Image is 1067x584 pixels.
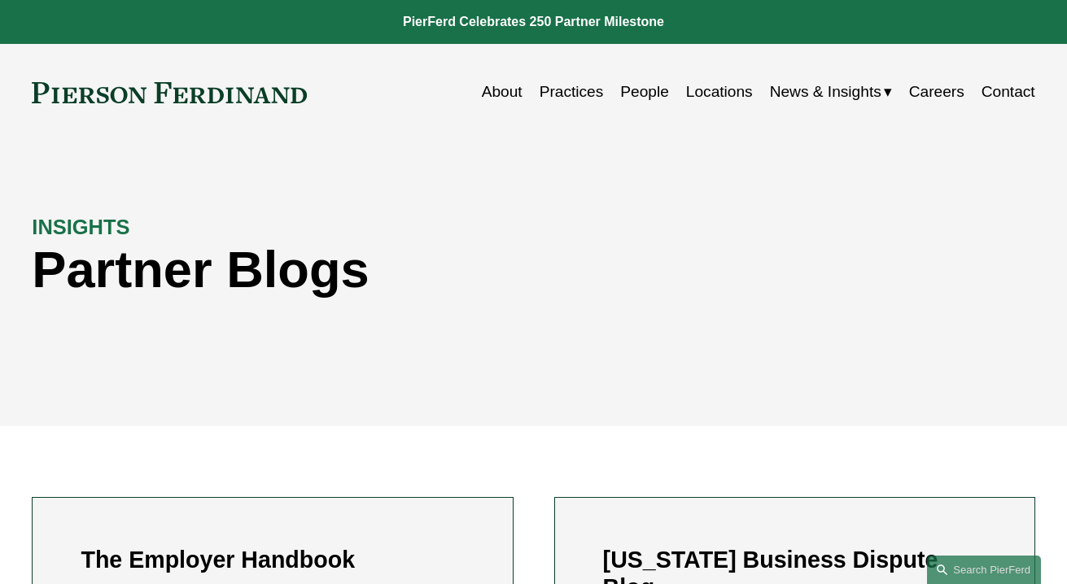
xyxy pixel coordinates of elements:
[620,76,669,107] a: People
[982,76,1035,107] a: Contact
[770,76,892,107] a: folder dropdown
[909,76,964,107] a: Careers
[482,76,523,107] a: About
[540,76,604,107] a: Practices
[32,240,784,299] h1: Partner Blogs
[81,546,464,574] h2: The Employer Handbook
[686,76,753,107] a: Locations
[927,556,1041,584] a: Search this site
[32,216,129,238] strong: INSIGHTS
[770,78,881,106] span: News & Insights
